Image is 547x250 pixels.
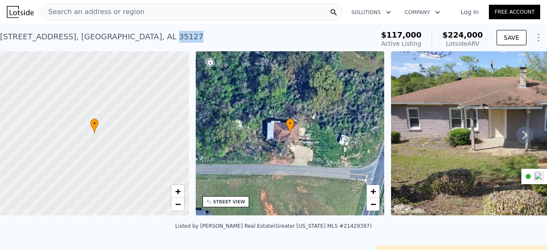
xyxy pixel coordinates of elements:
[450,8,489,16] a: Log In
[367,185,379,198] a: Zoom in
[171,185,184,198] a: Zoom in
[398,5,447,20] button: Company
[530,29,547,46] button: Show Options
[442,39,483,48] div: Lotside ARV
[442,30,483,39] span: $224,000
[344,5,398,20] button: Solutions
[171,198,184,211] a: Zoom out
[175,199,180,209] span: −
[489,5,540,19] a: Free Account
[381,40,421,47] span: Active Listing
[213,199,245,205] div: STREET VIEW
[367,198,379,211] a: Zoom out
[371,186,376,197] span: +
[7,6,34,18] img: Lotside
[381,30,422,39] span: $117,000
[371,199,376,209] span: −
[175,223,372,229] div: Listed by [PERSON_NAME] Real Estate (Greater [US_STATE] MLS #21429397)
[286,120,294,127] span: •
[286,118,294,133] div: •
[175,186,180,197] span: +
[41,7,144,17] span: Search an address or region
[90,120,99,127] span: •
[90,118,99,133] div: •
[497,30,526,45] button: SAVE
